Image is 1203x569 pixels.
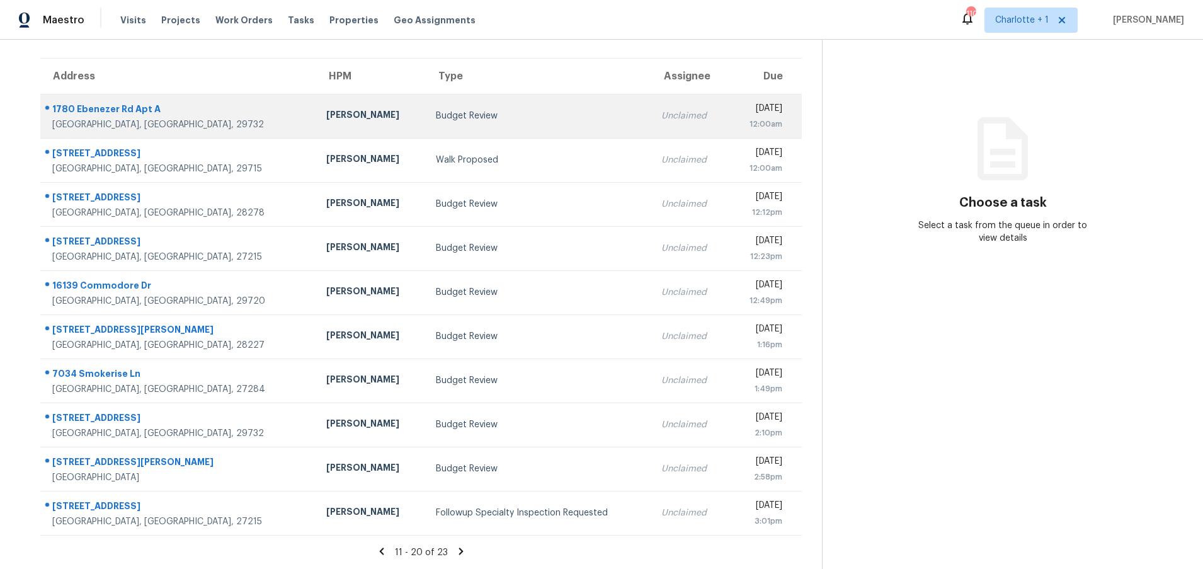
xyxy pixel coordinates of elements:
[739,190,782,206] div: [DATE]
[326,505,416,521] div: [PERSON_NAME]
[43,14,84,26] span: Maestro
[52,118,306,131] div: [GEOGRAPHIC_DATA], [GEOGRAPHIC_DATA], 29732
[52,456,306,471] div: [STREET_ADDRESS][PERSON_NAME]
[52,251,306,263] div: [GEOGRAPHIC_DATA], [GEOGRAPHIC_DATA], 27215
[52,163,306,175] div: [GEOGRAPHIC_DATA], [GEOGRAPHIC_DATA], 29715
[739,411,782,427] div: [DATE]
[436,330,641,343] div: Budget Review
[661,198,718,210] div: Unclaimed
[739,118,782,130] div: 12:00am
[52,103,306,118] div: 1780 Ebenezer Rd Apt A
[739,367,782,382] div: [DATE]
[995,14,1049,26] span: Charlotte + 1
[52,411,306,427] div: [STREET_ADDRESS]
[436,507,641,519] div: Followup Specialty Inspection Requested
[739,382,782,395] div: 1:49pm
[729,59,802,94] th: Due
[326,417,416,433] div: [PERSON_NAME]
[52,500,306,515] div: [STREET_ADDRESS]
[1108,14,1184,26] span: [PERSON_NAME]
[52,191,306,207] div: [STREET_ADDRESS]
[215,14,273,26] span: Work Orders
[739,234,782,250] div: [DATE]
[316,59,426,94] th: HPM
[40,59,316,94] th: Address
[326,197,416,212] div: [PERSON_NAME]
[661,374,718,387] div: Unclaimed
[52,147,306,163] div: [STREET_ADDRESS]
[436,242,641,255] div: Budget Review
[52,207,306,219] div: [GEOGRAPHIC_DATA], [GEOGRAPHIC_DATA], 28278
[661,507,718,519] div: Unclaimed
[739,455,782,471] div: [DATE]
[52,235,306,251] div: [STREET_ADDRESS]
[739,102,782,118] div: [DATE]
[436,286,641,299] div: Budget Review
[52,279,306,295] div: 16139 Commodore Dr
[739,515,782,527] div: 3:01pm
[52,427,306,440] div: [GEOGRAPHIC_DATA], [GEOGRAPHIC_DATA], 29732
[739,471,782,483] div: 2:58pm
[661,110,718,122] div: Unclaimed
[651,59,728,94] th: Assignee
[326,461,416,477] div: [PERSON_NAME]
[661,330,718,343] div: Unclaimed
[739,250,782,263] div: 12:23pm
[739,427,782,439] div: 2:10pm
[161,14,200,26] span: Projects
[661,463,718,475] div: Unclaimed
[661,154,718,166] div: Unclaimed
[739,323,782,338] div: [DATE]
[395,548,448,557] span: 11 - 20 of 23
[436,463,641,475] div: Budget Review
[436,110,641,122] div: Budget Review
[426,59,651,94] th: Type
[739,279,782,294] div: [DATE]
[52,339,306,352] div: [GEOGRAPHIC_DATA], [GEOGRAPHIC_DATA], 28227
[661,418,718,431] div: Unclaimed
[739,206,782,219] div: 12:12pm
[52,515,306,528] div: [GEOGRAPHIC_DATA], [GEOGRAPHIC_DATA], 27215
[326,373,416,389] div: [PERSON_NAME]
[326,329,416,345] div: [PERSON_NAME]
[913,219,1093,244] div: Select a task from the queue in order to view details
[52,323,306,339] div: [STREET_ADDRESS][PERSON_NAME]
[326,241,416,256] div: [PERSON_NAME]
[120,14,146,26] span: Visits
[288,16,314,25] span: Tasks
[959,197,1047,209] h3: Choose a task
[661,286,718,299] div: Unclaimed
[52,295,306,307] div: [GEOGRAPHIC_DATA], [GEOGRAPHIC_DATA], 29720
[739,294,782,307] div: 12:49pm
[326,108,416,124] div: [PERSON_NAME]
[329,14,379,26] span: Properties
[52,471,306,484] div: [GEOGRAPHIC_DATA]
[739,338,782,351] div: 1:16pm
[436,154,641,166] div: Walk Proposed
[394,14,476,26] span: Geo Assignments
[52,383,306,396] div: [GEOGRAPHIC_DATA], [GEOGRAPHIC_DATA], 27284
[966,8,975,20] div: 110
[436,418,641,431] div: Budget Review
[326,152,416,168] div: [PERSON_NAME]
[436,374,641,387] div: Budget Review
[739,146,782,162] div: [DATE]
[661,242,718,255] div: Unclaimed
[739,499,782,515] div: [DATE]
[326,285,416,301] div: [PERSON_NAME]
[436,198,641,210] div: Budget Review
[739,162,782,175] div: 12:00am
[52,367,306,383] div: 7034 Smokerise Ln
